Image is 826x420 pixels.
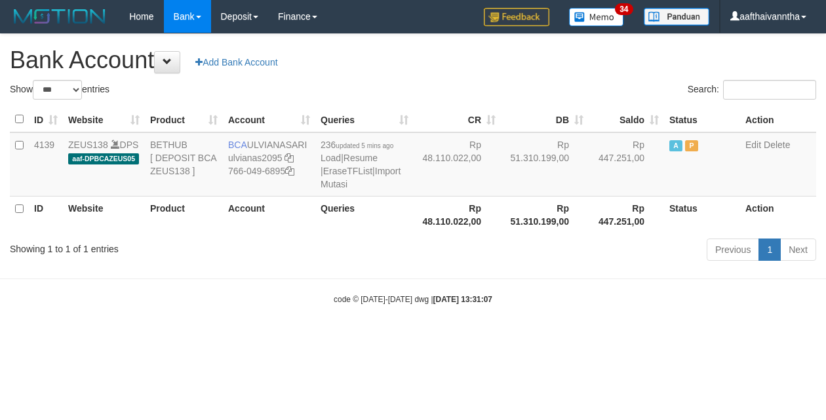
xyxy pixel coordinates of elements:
[780,239,816,261] a: Next
[344,153,378,163] a: Resume
[723,80,816,100] input: Search:
[68,140,108,150] a: ZEUS138
[664,107,740,132] th: Status
[228,153,283,163] a: ulvianas2095
[484,8,549,26] img: Feedback.jpg
[68,153,139,164] span: aaf-DPBCAZEUS05
[63,132,145,197] td: DPS
[669,140,682,151] span: Active
[501,132,589,197] td: Rp 51.310.199,00
[228,140,247,150] span: BCA
[615,3,633,15] span: 34
[414,132,501,197] td: Rp 48.110.022,00
[589,132,664,197] td: Rp 447.251,00
[10,80,109,100] label: Show entries
[29,132,63,197] td: 4139
[336,142,393,149] span: updated 5 mins ago
[433,295,492,304] strong: [DATE] 13:31:07
[589,107,664,132] th: Saldo: activate to sort column ascending
[740,196,816,233] th: Action
[285,153,294,163] a: Copy ulvianas2095 to clipboard
[10,47,816,73] h1: Bank Account
[63,107,145,132] th: Website: activate to sort column ascending
[740,107,816,132] th: Action
[223,132,315,197] td: ULVIANASARI 766-049-6895
[414,196,501,233] th: Rp 48.110.022,00
[63,196,145,233] th: Website
[589,196,664,233] th: Rp 447.251,00
[321,140,401,189] span: | | |
[644,8,709,26] img: panduan.png
[569,8,624,26] img: Button%20Memo.svg
[501,196,589,233] th: Rp 51.310.199,00
[334,295,492,304] small: code © [DATE]-[DATE] dwg |
[414,107,501,132] th: CR: activate to sort column ascending
[223,107,315,132] th: Account: activate to sort column ascending
[315,107,414,132] th: Queries: activate to sort column ascending
[145,107,223,132] th: Product: activate to sort column ascending
[764,140,790,150] a: Delete
[29,196,63,233] th: ID
[285,166,294,176] a: Copy 7660496895 to clipboard
[29,107,63,132] th: ID: activate to sort column ascending
[758,239,781,261] a: 1
[10,7,109,26] img: MOTION_logo.png
[688,80,816,100] label: Search:
[745,140,761,150] a: Edit
[707,239,759,261] a: Previous
[187,51,286,73] a: Add Bank Account
[664,196,740,233] th: Status
[321,153,341,163] a: Load
[10,237,334,256] div: Showing 1 to 1 of 1 entries
[321,140,393,150] span: 236
[321,166,401,189] a: Import Mutasi
[315,196,414,233] th: Queries
[685,140,698,151] span: Paused
[145,132,223,197] td: BETHUB [ DEPOSIT BCA ZEUS138 ]
[223,196,315,233] th: Account
[33,80,82,100] select: Showentries
[501,107,589,132] th: DB: activate to sort column ascending
[323,166,372,176] a: EraseTFList
[145,196,223,233] th: Product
